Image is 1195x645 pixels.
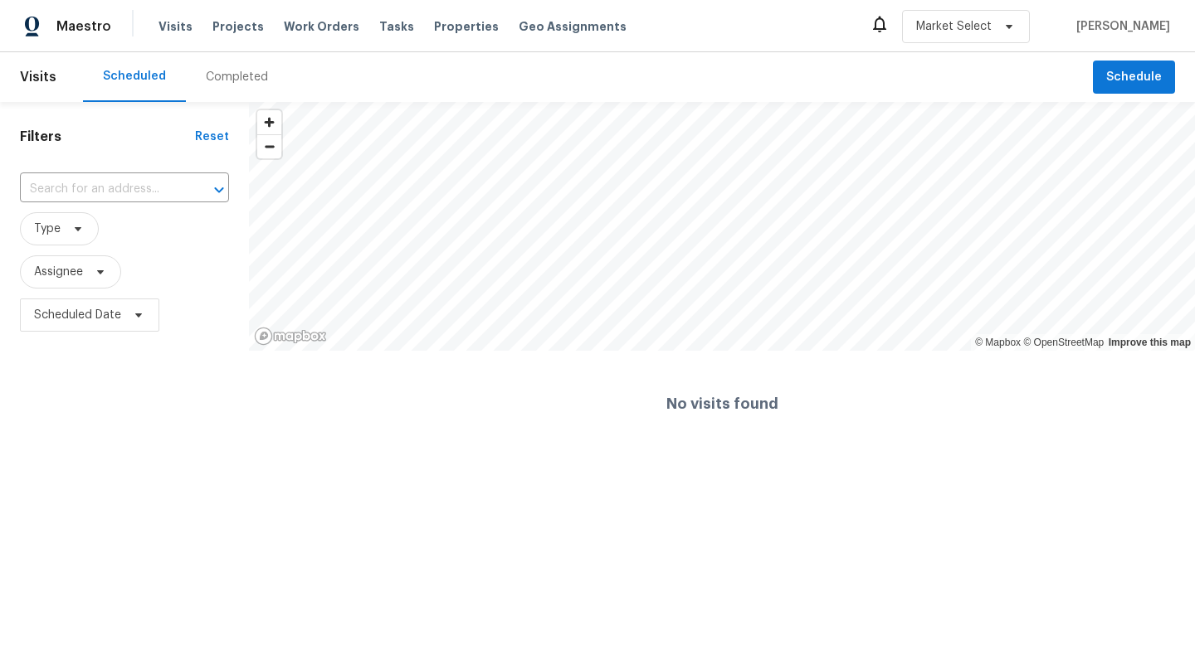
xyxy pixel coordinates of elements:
span: Work Orders [284,18,359,35]
span: Scheduled Date [34,307,121,323]
button: Zoom in [257,110,281,134]
a: Improve this map [1109,337,1191,348]
div: Completed [206,69,268,85]
input: Search for an address... [20,177,183,202]
a: Mapbox homepage [254,327,327,346]
span: Type [34,221,61,237]
h4: No visits found [666,395,778,412]
h1: Filters [20,129,195,145]
span: Zoom out [257,135,281,158]
span: Geo Assignments [519,18,627,35]
span: Projects [212,18,264,35]
button: Schedule [1093,61,1175,95]
canvas: Map [249,102,1195,351]
div: Scheduled [103,68,166,85]
span: Visits [159,18,193,35]
a: OpenStreetMap [1023,337,1104,348]
span: [PERSON_NAME] [1070,18,1170,35]
div: Reset [195,129,229,145]
span: Maestro [56,18,111,35]
button: Zoom out [257,134,281,158]
span: Market Select [916,18,992,35]
span: Visits [20,59,56,95]
button: Open [207,178,231,201]
span: Schedule [1106,67,1162,88]
span: Properties [434,18,499,35]
a: Mapbox [975,337,1021,348]
span: Tasks [379,21,414,32]
span: Assignee [34,264,83,280]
